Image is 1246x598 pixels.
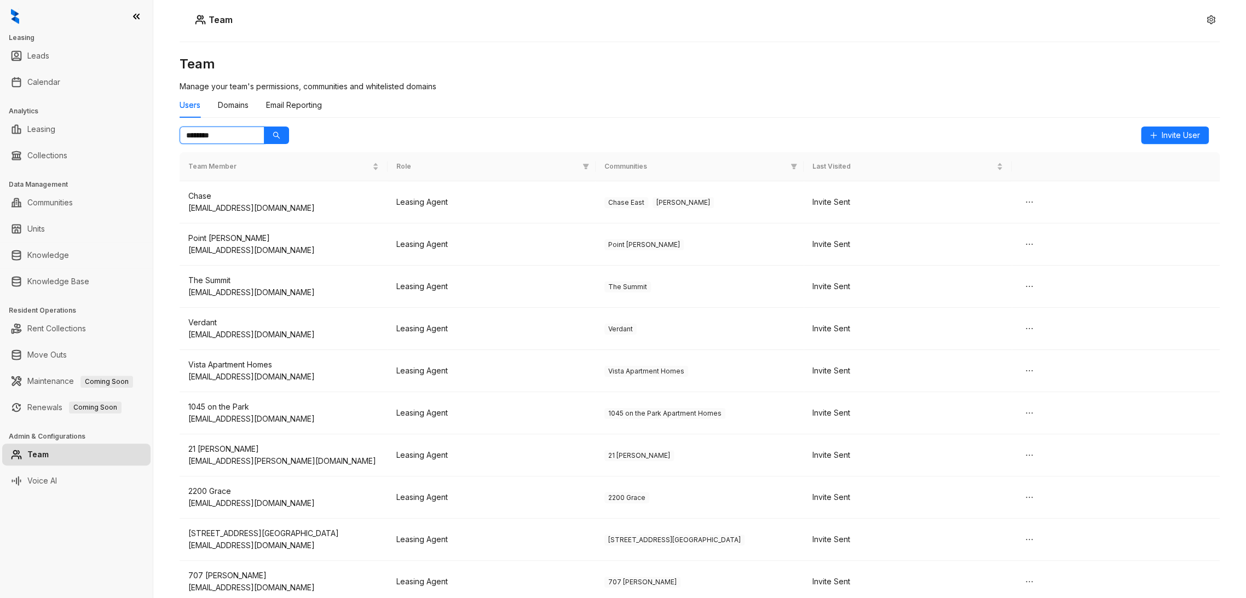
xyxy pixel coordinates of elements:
li: Leads [2,45,151,67]
div: Invite Sent [812,196,1003,208]
span: Coming Soon [80,376,133,388]
div: Invite Sent [812,280,1003,292]
div: [EMAIL_ADDRESS][PERSON_NAME][DOMAIN_NAME] [188,455,379,467]
div: [EMAIL_ADDRESS][DOMAIN_NAME] [188,329,379,341]
span: filter [582,163,589,170]
span: setting [1207,15,1215,24]
li: Collections [2,145,151,166]
td: Leasing Agent [388,392,596,434]
div: Invite Sent [812,323,1003,335]
h3: Data Management [9,180,153,189]
div: Invite Sent [812,449,1003,461]
span: ellipsis [1025,198,1034,206]
div: Users [180,99,200,111]
span: Chase East [604,197,648,208]
td: Leasing Agent [388,519,596,561]
span: filter [580,159,591,174]
td: Leasing Agent [388,350,596,392]
button: Invite User [1141,127,1209,144]
a: Rent Collections [27,318,86,340]
div: [EMAIL_ADDRESS][DOMAIN_NAME] [188,582,379,594]
span: [PERSON_NAME] [653,197,714,208]
a: Calendar [27,71,60,93]
span: ellipsis [1025,577,1034,586]
span: Role [396,162,578,172]
span: 2200 Grace [604,492,649,503]
span: plus [1150,131,1157,139]
div: [EMAIL_ADDRESS][DOMAIN_NAME] [188,371,379,383]
span: Last Visited [812,162,994,172]
a: Collections [27,145,67,166]
td: Leasing Agent [388,476,596,519]
div: Point [PERSON_NAME] [188,232,379,244]
li: Knowledge [2,244,151,266]
td: Leasing Agent [388,308,596,350]
span: filter [791,163,797,170]
li: Renewals [2,396,151,418]
span: Communities [604,162,786,172]
div: Invite Sent [812,365,1003,377]
span: The Summit [604,281,651,292]
div: Verdant [188,317,379,329]
div: [EMAIL_ADDRESS][DOMAIN_NAME] [188,497,379,509]
div: Vista Apartment Homes [188,359,379,371]
h3: Analytics [9,106,153,116]
span: Invite User [1162,129,1200,141]
div: 21 [PERSON_NAME] [188,443,379,455]
div: [EMAIL_ADDRESS][DOMAIN_NAME] [188,413,379,425]
a: Voice AI [27,470,57,492]
img: logo [11,9,19,24]
span: ellipsis [1025,282,1034,291]
div: 2200 Grace [188,485,379,497]
li: Rent Collections [2,318,151,340]
span: Team Member [188,162,370,172]
td: Leasing Agent [388,223,596,266]
span: Vista Apartment Homes [604,366,688,377]
div: Email Reporting [266,99,322,111]
a: Leasing [27,118,55,140]
li: Communities [2,192,151,214]
li: Units [2,218,151,240]
li: Leasing [2,118,151,140]
span: ellipsis [1025,366,1034,375]
th: Role [388,152,596,181]
span: Point [PERSON_NAME] [604,239,684,250]
span: ellipsis [1025,493,1034,502]
div: [STREET_ADDRESS][GEOGRAPHIC_DATA] [188,527,379,539]
span: ellipsis [1025,451,1034,459]
div: [EMAIL_ADDRESS][DOMAIN_NAME] [188,244,379,256]
span: Manage your team's permissions, communities and whitelisted domains [180,82,436,91]
li: Team [2,444,151,465]
h3: Admin & Configurations [9,432,153,441]
span: Coming Soon [69,401,122,413]
a: Team [27,444,49,465]
div: [EMAIL_ADDRESS][DOMAIN_NAME] [188,202,379,214]
div: Invite Sent [812,533,1003,545]
div: [EMAIL_ADDRESS][DOMAIN_NAME] [188,286,379,298]
span: 707 [PERSON_NAME] [604,577,680,588]
span: Verdant [604,324,637,335]
span: ellipsis [1025,409,1034,417]
div: Invite Sent [812,238,1003,250]
td: Leasing Agent [388,266,596,308]
span: 1045 on the Park Apartment Homes [604,408,725,419]
div: Chase [188,190,379,202]
h3: Resident Operations [9,306,153,315]
span: search [273,131,280,139]
li: Maintenance [2,370,151,392]
span: [STREET_ADDRESS][GEOGRAPHIC_DATA] [604,534,745,545]
a: Move Outs [27,344,67,366]
h3: Team [180,55,1220,73]
div: [EMAIL_ADDRESS][DOMAIN_NAME] [188,539,379,551]
a: Knowledge [27,244,69,266]
a: Leads [27,45,49,67]
li: Knowledge Base [2,271,151,292]
div: Domains [218,99,249,111]
div: 1045 on the Park [188,401,379,413]
img: Users [195,14,206,25]
li: Move Outs [2,344,151,366]
h5: Team [206,13,233,26]
h3: Leasing [9,33,153,43]
th: Team Member [180,152,388,181]
div: 707 [PERSON_NAME] [188,570,379,582]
